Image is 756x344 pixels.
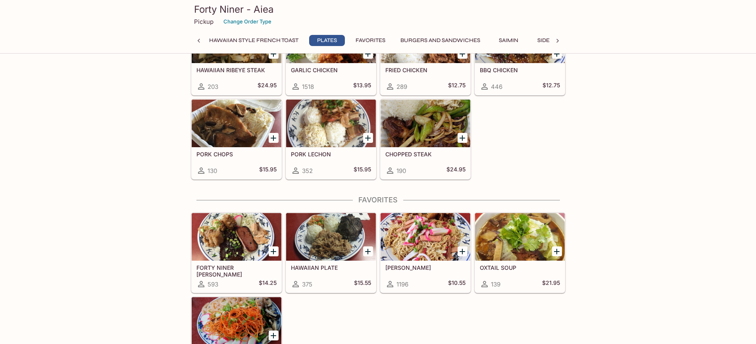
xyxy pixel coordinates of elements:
[475,213,565,293] a: OXTAIL SOUP139$21.95
[194,18,214,25] p: Pickup
[208,83,218,90] span: 203
[286,213,376,261] div: HAWAIIAN PLATE
[396,281,408,288] span: 1196
[259,166,277,175] h5: $15.95
[475,15,565,63] div: BBQ CHICKEN
[353,82,371,91] h5: $13.95
[363,133,373,143] button: Add PORK LECHON
[269,133,279,143] button: Add PORK CHOPS
[396,167,406,175] span: 190
[381,15,470,63] div: FRIED CHICKEN
[194,3,562,15] h3: Forty Niner - Aiea
[208,167,217,175] span: 130
[475,15,565,95] a: BBQ CHICKEN446$12.75
[269,49,279,59] button: Add HAWAIIAN RIBEYE STEAK
[269,246,279,256] button: Add FORTY NINER BENTO
[480,67,560,73] h5: BBQ CHICKEN
[380,213,471,293] a: [PERSON_NAME]1196$10.55
[475,213,565,261] div: OXTAIL SOUP
[458,133,467,143] button: Add CHOPPED STEAK
[491,83,502,90] span: 446
[192,213,281,261] div: FORTY NINER BENTO
[542,279,560,289] h5: $21.95
[286,213,376,293] a: HAWAIIAN PLATE375$15.55
[446,166,466,175] h5: $24.95
[458,49,467,59] button: Add FRIED CHICKEN
[491,35,527,46] button: Saimin
[192,15,281,63] div: HAWAIIAN RIBEYE STEAK
[385,264,466,271] h5: [PERSON_NAME]
[458,246,467,256] button: Add FRIED SAIMIN
[448,82,466,91] h5: $12.75
[533,35,574,46] button: Side Oders
[354,279,371,289] h5: $15.55
[381,100,470,147] div: CHOPPED STEAK
[491,281,500,288] span: 139
[396,83,407,90] span: 289
[259,279,277,289] h5: $14.25
[291,264,371,271] h5: HAWAIIAN PLATE
[208,281,218,288] span: 593
[192,100,281,147] div: PORK CHOPS
[542,82,560,91] h5: $12.75
[286,15,376,63] div: GARLIC CHICKEN
[286,99,376,179] a: PORK LECHON352$15.95
[309,35,345,46] button: Plates
[396,35,485,46] button: Burgers and Sandwiches
[363,49,373,59] button: Add GARLIC CHICKEN
[302,83,314,90] span: 1518
[552,246,562,256] button: Add OXTAIL SOUP
[258,82,277,91] h5: $24.95
[448,279,466,289] h5: $10.55
[385,151,466,158] h5: CHOPPED STEAK
[269,331,279,340] button: Add ORIENTAL CHICKEN SALAD
[286,15,376,95] a: GARLIC CHICKEN1518$13.95
[381,213,470,261] div: FRIED SAIMIN
[196,264,277,277] h5: FORTY NINER [PERSON_NAME]
[220,15,275,28] button: Change Order Type
[196,151,277,158] h5: PORK CHOPS
[191,213,282,293] a: FORTY NINER [PERSON_NAME]593$14.25
[205,35,303,46] button: Hawaiian Style French Toast
[286,100,376,147] div: PORK LECHON
[302,281,312,288] span: 375
[291,151,371,158] h5: PORK LECHON
[191,15,282,95] a: HAWAIIAN RIBEYE STEAK203$24.95
[191,196,566,204] h4: Favorites
[363,246,373,256] button: Add HAWAIIAN PLATE
[191,99,282,179] a: PORK CHOPS130$15.95
[380,15,471,95] a: FRIED CHICKEN289$12.75
[354,166,371,175] h5: $15.95
[291,67,371,73] h5: GARLIC CHICKEN
[552,49,562,59] button: Add BBQ CHICKEN
[480,264,560,271] h5: OXTAIL SOUP
[385,67,466,73] h5: FRIED CHICKEN
[196,67,277,73] h5: HAWAIIAN RIBEYE STEAK
[380,99,471,179] a: CHOPPED STEAK190$24.95
[302,167,313,175] span: 352
[351,35,390,46] button: Favorites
